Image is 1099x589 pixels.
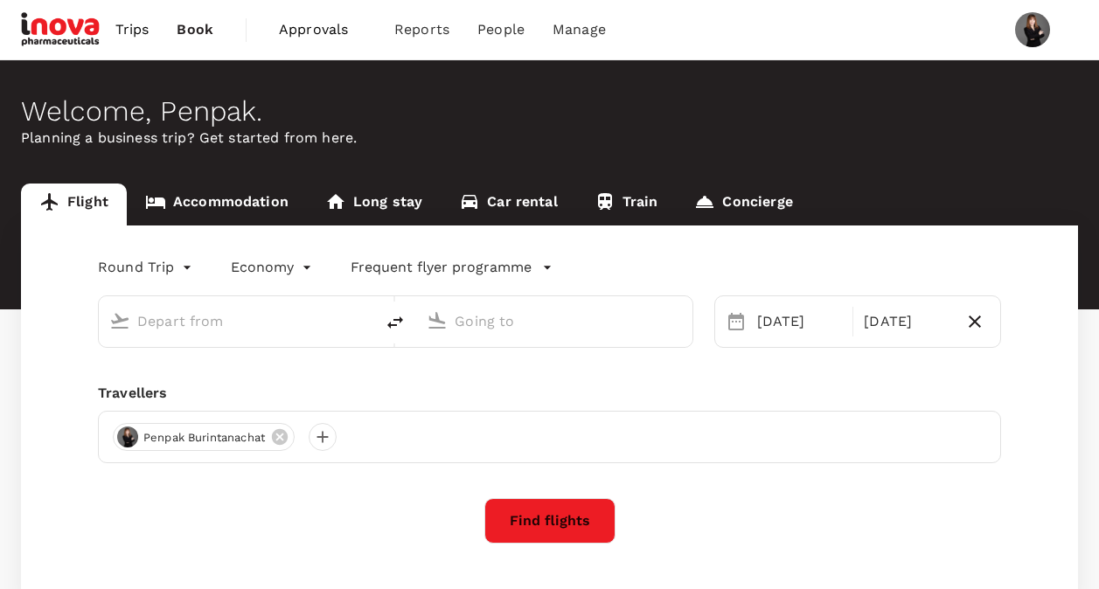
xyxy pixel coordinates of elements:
[307,184,441,225] a: Long stay
[351,257,532,278] p: Frequent flyer programme
[362,319,365,322] button: Open
[374,301,416,343] button: delete
[857,304,956,339] div: [DATE]
[394,19,449,40] span: Reports
[137,308,337,335] input: Depart from
[676,184,810,225] a: Concierge
[553,19,606,40] span: Manage
[177,19,213,40] span: Book
[117,426,138,447] img: avatar-68b9448a0b094.jpeg
[750,304,850,339] div: [DATE]
[1015,12,1050,47] img: Penpak Burintanachat
[21,184,127,225] a: Flight
[98,253,196,281] div: Round Trip
[133,429,275,447] span: Penpak Burintanachat
[351,257,553,278] button: Frequent flyer programme
[127,184,307,225] a: Accommodation
[231,253,316,281] div: Economy
[115,19,150,40] span: Trips
[21,95,1078,128] div: Welcome , Penpak .
[441,184,576,225] a: Car rental
[477,19,525,40] span: People
[98,383,1001,404] div: Travellers
[576,184,677,225] a: Train
[279,19,366,40] span: Approvals
[680,319,684,322] button: Open
[455,308,655,335] input: Going to
[484,498,616,544] button: Find flights
[21,128,1078,149] p: Planning a business trip? Get started from here.
[21,10,101,49] img: iNova Pharmaceuticals
[113,423,295,451] div: Penpak Burintanachat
